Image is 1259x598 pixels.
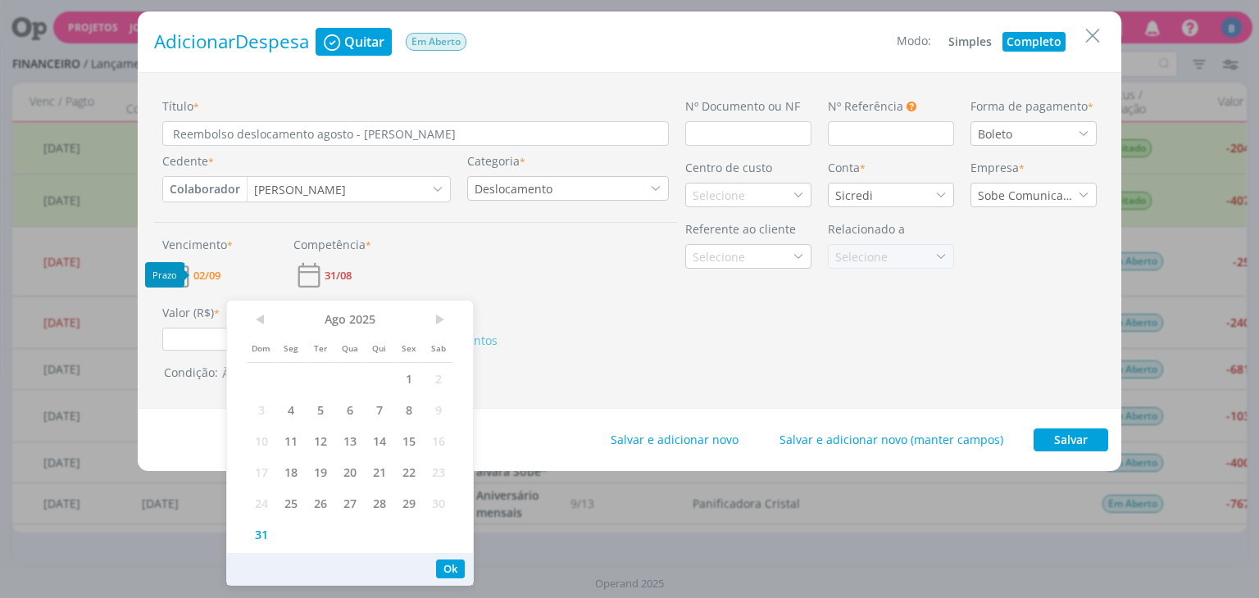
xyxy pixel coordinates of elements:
[1080,22,1105,48] button: Close
[365,487,394,519] span: 28
[235,29,309,54] span: Despesa
[335,394,365,425] span: 6
[978,125,1016,143] div: Boleto
[335,456,365,487] span: 20
[970,97,1093,115] label: Forma de pagamento
[365,456,394,487] span: 21
[138,11,1121,471] div: dialog
[276,332,306,363] span: Seg
[247,519,276,550] span: 31
[248,181,349,198] div: Beatriz Hoesker
[306,425,335,456] span: 12
[424,425,453,456] span: 16
[897,32,931,52] div: Modo:
[162,236,233,253] label: Vencimento
[424,456,453,487] span: 23
[685,220,796,238] label: Referente ao cliente
[406,33,466,51] span: Em Aberto
[306,394,335,425] span: 5
[424,394,453,425] span: 9
[685,97,800,115] label: Nº Documento ou NF
[693,187,748,204] div: Selecione
[276,456,306,487] span: 18
[475,180,556,197] div: Deslocamento
[685,159,772,176] label: Centro de custo
[828,159,866,176] label: Conta
[306,487,335,519] span: 26
[193,270,220,281] span: 02/09
[162,304,220,321] label: Valor (R$)
[829,187,876,204] div: Sicredi
[971,125,1016,143] div: Boleto
[335,487,365,519] span: 27
[247,425,276,456] span: 10
[394,425,424,456] span: 15
[829,248,891,265] div: Selecione
[424,487,453,519] span: 30
[145,262,184,288] div: Prazo
[394,363,424,394] span: 1
[693,248,748,265] div: Selecione
[600,428,749,451] button: Salvar e adicionar novo
[276,307,424,332] span: Ago 2025
[276,487,306,519] span: 25
[306,332,335,363] span: Ter
[394,456,424,487] span: 22
[971,187,1078,204] div: Sobe Comunicação & Negócios
[162,152,214,170] label: Cedente
[276,425,306,456] span: 11
[394,487,424,519] span: 29
[1002,32,1066,52] button: Completo
[405,32,467,52] button: Em Aberto
[828,220,905,238] label: Relacionado a
[424,307,453,332] span: >
[365,425,394,456] span: 14
[276,394,306,425] span: 4
[835,187,876,204] div: Sicredi
[686,187,748,204] div: Selecione
[769,428,1014,451] button: Salvar e adicionar novo (manter campos)
[828,97,903,115] label: Nº Referência
[344,35,384,48] span: Quitar
[394,394,424,425] span: 8
[154,31,309,53] h1: Adicionar
[970,159,1025,176] label: Empresa
[467,152,525,170] label: Categoria
[163,177,247,202] button: Colaborador
[424,363,453,394] span: 2
[686,248,748,265] div: Selecione
[164,365,266,380] span: Condição:
[944,32,996,52] button: Simples
[247,394,276,425] span: 3
[424,332,453,363] span: Sab
[247,307,276,332] span: <
[293,236,371,253] label: Competência
[247,456,276,487] span: 17
[247,332,276,363] span: Dom
[394,332,424,363] span: Sex
[365,394,394,425] span: 7
[306,456,335,487] span: 19
[325,270,352,281] span: 31/08
[978,187,1078,204] div: Sobe Comunicação & Negócios
[316,28,392,56] button: Quitar
[247,487,276,519] span: 24
[468,180,556,197] div: Deslocamento
[162,97,199,115] label: Título
[365,332,394,363] span: Qui
[254,181,349,198] div: [PERSON_NAME]
[1034,428,1108,451] button: Salvar
[335,332,365,363] span: Qua
[436,559,465,578] button: Ok
[835,248,891,265] div: Selecione
[335,425,365,456] span: 13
